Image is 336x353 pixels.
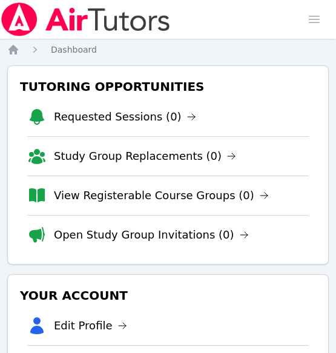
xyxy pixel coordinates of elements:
[18,285,318,306] h3: Your Account
[54,226,249,243] a: Open Study Group Invitations (0)
[54,148,236,165] a: Study Group Replacements (0)
[51,44,97,56] a: Dashboard
[7,44,329,56] nav: Breadcrumb
[54,108,196,125] a: Requested Sessions (0)
[54,317,127,334] a: Edit Profile
[54,187,269,204] a: View Registerable Course Groups (0)
[18,76,318,97] h3: Tutoring Opportunities
[51,45,97,54] span: Dashboard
